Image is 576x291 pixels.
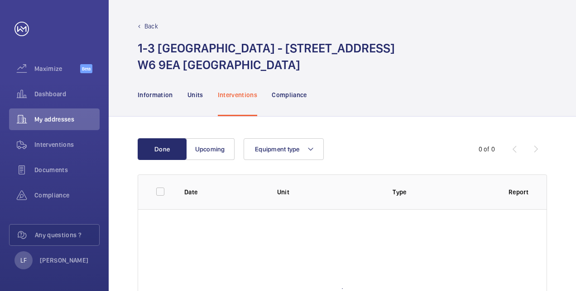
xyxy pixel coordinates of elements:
[35,230,99,239] span: Any questions ?
[138,40,395,73] h1: 1-3 [GEOGRAPHIC_DATA] - [STREET_ADDRESS] W6 9EA [GEOGRAPHIC_DATA]
[40,256,89,265] p: [PERSON_NAME]
[34,165,100,174] span: Documents
[34,115,100,124] span: My addresses
[80,64,92,73] span: Beta
[186,138,235,160] button: Upcoming
[34,64,80,73] span: Maximize
[255,145,300,153] span: Equipment type
[509,188,528,197] p: Report
[144,22,158,31] p: Back
[393,188,406,197] p: Type
[34,191,100,200] span: Compliance
[187,90,203,99] p: Units
[244,138,324,160] button: Equipment type
[218,90,258,99] p: Interventions
[272,90,307,99] p: Compliance
[138,138,187,160] button: Done
[277,188,379,197] p: Unit
[184,188,197,197] p: Date
[20,256,27,265] p: LF
[138,90,173,99] p: Information
[479,145,495,154] div: 0 of 0
[34,89,100,99] span: Dashboard
[34,140,100,149] span: Interventions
